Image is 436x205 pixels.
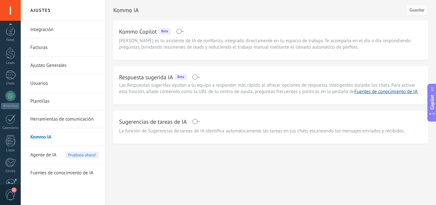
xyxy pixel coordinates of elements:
[21,75,105,92] li: Usuarios
[30,164,99,182] a: Fuentes de conocimiento de IA
[21,164,105,182] li: Fuentes de conocimiento de IA
[30,92,99,110] a: Plantillas
[21,39,105,57] li: Facturas
[30,146,99,164] a: Agente de IAPruébalo ahora!
[406,4,428,16] button: Guardar
[21,57,105,75] li: Ajustes Generales
[119,118,187,126] h2: Sugerencias de tareas de IA
[1,126,20,130] div: Calendario
[410,8,425,12] span: Guardar
[119,82,419,95] span: Las Respuestas sugeridas ayudan a tu equipo a responder más rápido al ofrecer opciones de respues...
[119,73,173,81] h2: Respuesta sugerida IA
[30,57,99,75] a: Ajustes Generales
[354,89,417,95] a: Fuentes de conocimiento de IA
[119,128,405,134] span: La función de Sugerencias de tareas de IA identifica automáticamente las tareas en tus chats esca...
[30,21,99,39] a: Integración
[30,39,99,57] a: Facturas
[21,128,105,146] li: Kommo IA
[21,146,105,164] li: Agente de IA
[177,75,184,80] span: Beta
[1,61,20,65] div: Leads
[30,75,99,92] a: Usuarios
[1,148,20,153] div: Listas
[21,21,105,39] li: Integración
[11,187,17,193] span: 2
[1,169,20,173] div: Correo
[1,103,19,109] div: WhatsApp
[1,38,20,42] div: Panel
[30,146,56,164] span: Agente de IA
[21,110,105,128] li: Herramientas de comunicación
[113,4,406,17] h2: Kommo IA
[65,152,99,158] span: Pruébalo ahora!
[119,28,157,35] h2: Kommo Copilot
[30,110,99,128] a: Herramientas de comunicación
[1,82,20,86] div: Chats
[429,95,435,109] span: Copilot
[161,29,168,34] span: Beta
[21,92,105,110] li: Plantillas
[119,38,422,51] span: [PERSON_NAME] es tu asistente de IA de confianza, integrado directamente en tu espacio de trabajo...
[30,128,99,146] a: Kommo IA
